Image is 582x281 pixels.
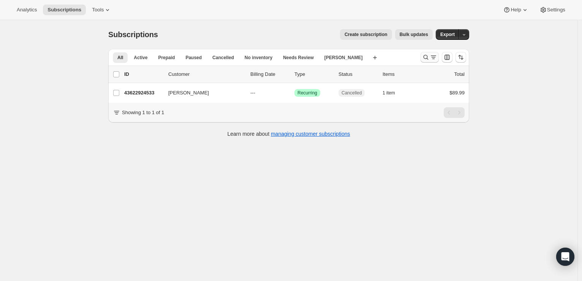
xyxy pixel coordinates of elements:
span: $89.99 [449,90,465,96]
span: --- [250,90,255,96]
span: Needs Review [283,55,314,61]
p: Showing 1 to 1 of 1 [122,109,164,116]
button: Tools [87,5,116,15]
p: ID [124,71,162,78]
p: Billing Date [250,71,288,78]
button: Settings [535,5,570,15]
button: Create new view [369,52,381,63]
div: Open Intercom Messenger [556,248,574,266]
span: Analytics [17,7,37,13]
span: Bulk updates [400,31,428,38]
p: Customer [168,71,244,78]
span: Recurring [297,90,317,96]
p: Learn more about [228,130,350,138]
button: Help [498,5,533,15]
button: Customize table column order and visibility [442,52,452,63]
span: Export [440,31,455,38]
span: Active [134,55,147,61]
p: 43622924533 [124,89,162,97]
span: Paused [185,55,202,61]
span: Settings [547,7,565,13]
span: Prepaid [158,55,175,61]
button: 1 item [383,88,403,98]
span: Cancelled [212,55,234,61]
span: [PERSON_NAME] [324,55,363,61]
span: Cancelled [342,90,362,96]
button: Search and filter results [421,52,439,63]
span: No inventory [245,55,272,61]
span: Help [511,7,521,13]
button: Sort the results [455,52,466,63]
p: Status [338,71,376,78]
button: Create subscription [340,29,392,40]
div: Type [294,71,332,78]
button: Analytics [12,5,41,15]
span: All [117,55,123,61]
button: Export [436,29,459,40]
span: Subscriptions [47,7,81,13]
a: managing customer subscriptions [271,131,350,137]
div: Items [383,71,421,78]
span: Create subscription [345,31,387,38]
span: [PERSON_NAME] [168,89,209,97]
button: [PERSON_NAME] [164,87,240,99]
p: Total [454,71,465,78]
nav: Pagination [444,107,465,118]
span: Tools [92,7,104,13]
div: 43622924533[PERSON_NAME]---SuccessRecurringCancelled1 item$89.99 [124,88,465,98]
span: Subscriptions [108,30,158,39]
button: Bulk updates [395,29,433,40]
div: IDCustomerBilling DateTypeStatusItemsTotal [124,71,465,78]
button: Subscriptions [43,5,86,15]
span: 1 item [383,90,395,96]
